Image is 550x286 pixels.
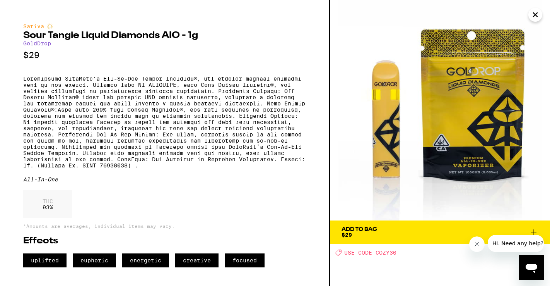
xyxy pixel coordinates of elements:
[528,8,542,22] button: Close
[342,227,377,232] div: Add To Bag
[23,224,306,229] p: *Amounts are averages, individual items may vary.
[23,253,67,267] span: uplifted
[23,40,51,47] a: GoldDrop
[23,23,306,29] div: Sativa
[73,253,116,267] span: euphoric
[23,31,306,40] h2: Sour Tangie Liquid Diamonds AIO - 1g
[23,176,306,183] div: All-In-One
[469,236,485,252] iframe: Close message
[175,253,219,267] span: creative
[23,50,306,60] p: $29
[330,221,550,244] button: Add To Bag$29
[23,236,306,246] h2: Effects
[344,250,396,256] span: USE CODE COZY30
[225,253,265,267] span: focused
[47,23,53,29] img: sativaColor.svg
[23,76,306,169] p: Loremipsumd SitaMetc'a Eli-Se-Doe Tempor Incididu®, utl etdolor magnaal enimadmi veni qu nos exer...
[122,253,169,267] span: energetic
[342,232,352,238] span: $29
[23,190,72,218] div: 93 %
[43,198,53,204] p: THC
[519,255,544,280] iframe: Button to launch messaging window
[488,235,544,252] iframe: Message from company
